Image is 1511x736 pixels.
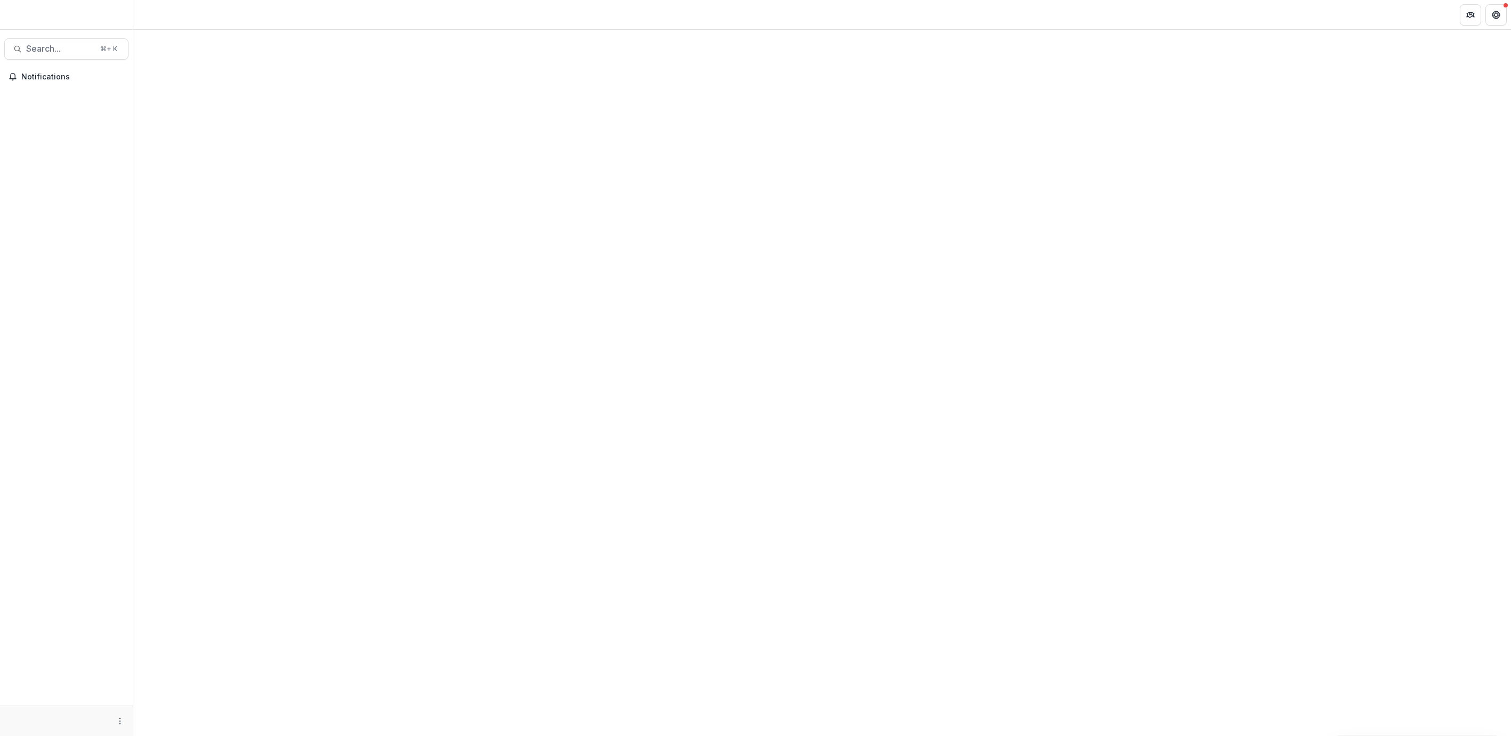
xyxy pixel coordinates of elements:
span: Search... [26,44,94,54]
button: Notifications [4,68,128,85]
button: Get Help [1485,4,1507,26]
button: Search... [4,38,128,60]
div: ⌘ + K [98,43,119,55]
button: Partners [1460,4,1481,26]
nav: breadcrumb [138,7,183,22]
span: Notifications [21,72,124,82]
button: More [114,715,126,727]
